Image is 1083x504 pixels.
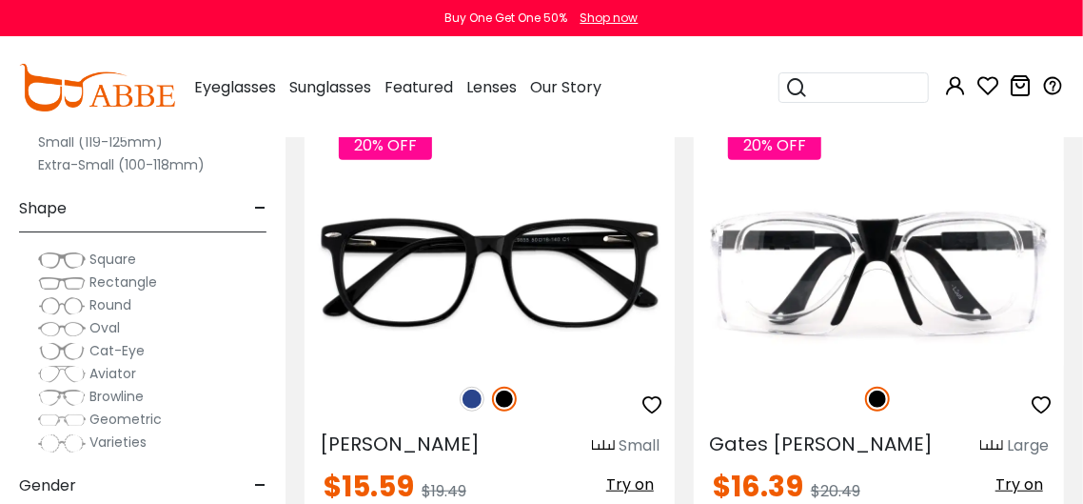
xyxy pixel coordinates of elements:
[289,76,371,98] span: Sunglasses
[38,153,205,176] label: Extra-Small (100-118mm)
[530,76,601,98] span: Our Story
[1007,434,1049,457] div: Large
[89,272,157,292] span: Rectangle
[194,76,276,98] span: Eyeglasses
[811,480,860,502] span: $20.49
[38,365,86,384] img: Aviator.png
[995,474,1043,495] span: Try on
[990,473,1049,497] button: Try on
[89,295,131,314] span: Round
[89,341,145,360] span: Cat-Eye
[571,10,639,26] a: Shop now
[592,439,615,454] img: size ruler
[320,431,480,457] span: [PERSON_NAME]
[38,433,86,454] img: Varieties.png
[89,387,144,406] span: Browline
[384,76,453,98] span: Featured
[38,319,86,338] img: Oval.png
[601,473,660,497] button: Try on
[460,387,484,412] img: Blue
[422,480,466,502] span: $19.49
[466,76,517,98] span: Lenses
[865,387,890,412] img: Black
[89,250,136,269] span: Square
[694,181,1064,367] img: Black Gates Mills - Plastic Sports Glasses
[38,411,86,430] img: Geometric.png
[581,10,639,27] div: Shop now
[19,186,67,232] span: Shape
[89,410,162,429] span: Geometric
[19,64,175,111] img: abbeglasses.com
[728,131,821,160] span: 20% OFF
[339,131,432,160] span: 20% OFF
[492,387,517,412] img: Black
[38,296,86,315] img: Round.png
[38,388,86,407] img: Browline.png
[38,342,86,361] img: Cat-Eye.png
[38,251,86,270] img: Square.png
[254,186,266,232] span: -
[606,474,654,495] span: Try on
[445,10,568,27] div: Buy One Get One 50%
[38,273,86,292] img: Rectangle.png
[980,439,1003,454] img: size ruler
[38,131,163,153] label: Small (119-125mm)
[89,364,136,383] span: Aviator
[709,431,933,457] span: Gates [PERSON_NAME]
[619,434,660,457] div: Small
[89,318,120,337] span: Oval
[89,433,147,452] span: Varieties
[305,181,675,367] img: Black Christy - Acetate ,Universal Bridge Fit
